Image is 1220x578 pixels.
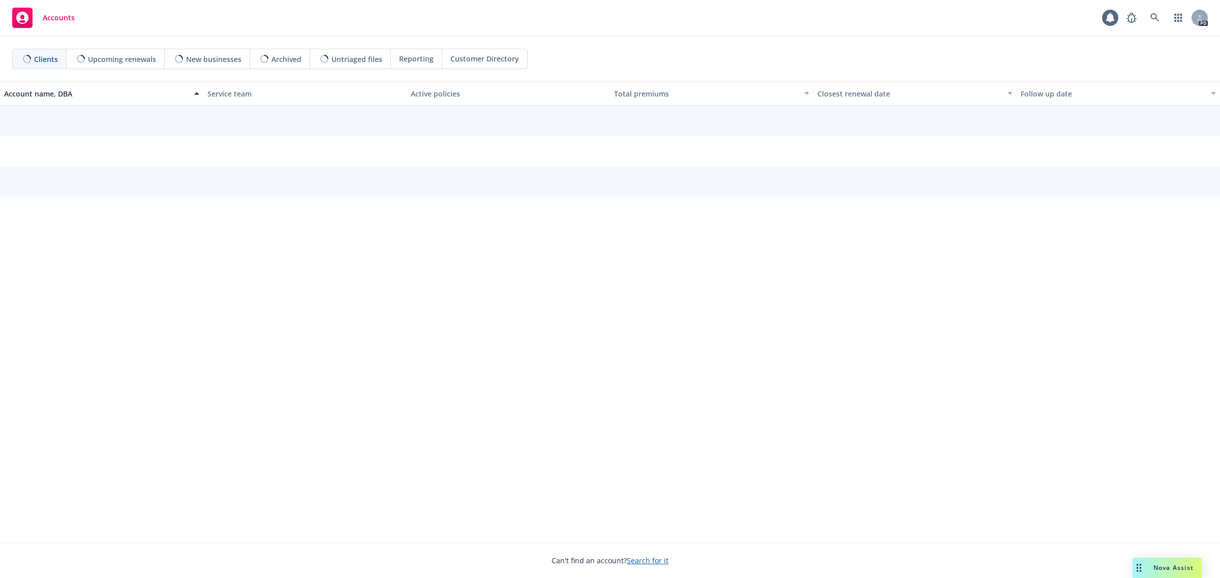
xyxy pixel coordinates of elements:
button: Active policies [407,81,610,106]
a: Report a Bug [1121,8,1142,28]
span: Clients [34,54,58,65]
div: Total premiums [614,88,798,99]
div: Active policies [411,88,606,99]
div: Follow up date [1021,88,1205,99]
div: Closest renewal date [817,88,1001,99]
div: Account name, DBA [4,88,188,99]
span: Customer Directory [450,53,519,64]
button: Service team [203,81,407,106]
span: Archived [271,54,301,65]
button: Follow up date [1017,81,1220,106]
span: Untriaged files [331,54,382,65]
span: Nova Assist [1153,563,1194,572]
a: Search for it [627,556,668,565]
span: Accounts [43,14,75,22]
span: New businesses [186,54,241,65]
div: Drag to move [1133,558,1145,578]
a: Accounts [8,4,79,32]
button: Nova Assist [1133,558,1202,578]
a: Switch app [1168,8,1188,28]
div: Service team [207,88,403,99]
span: Upcoming renewals [88,54,156,65]
button: Total premiums [610,81,813,106]
a: Search [1145,8,1165,28]
span: Reporting [399,53,434,64]
span: Can't find an account? [552,555,668,566]
button: Closest renewal date [813,81,1017,106]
